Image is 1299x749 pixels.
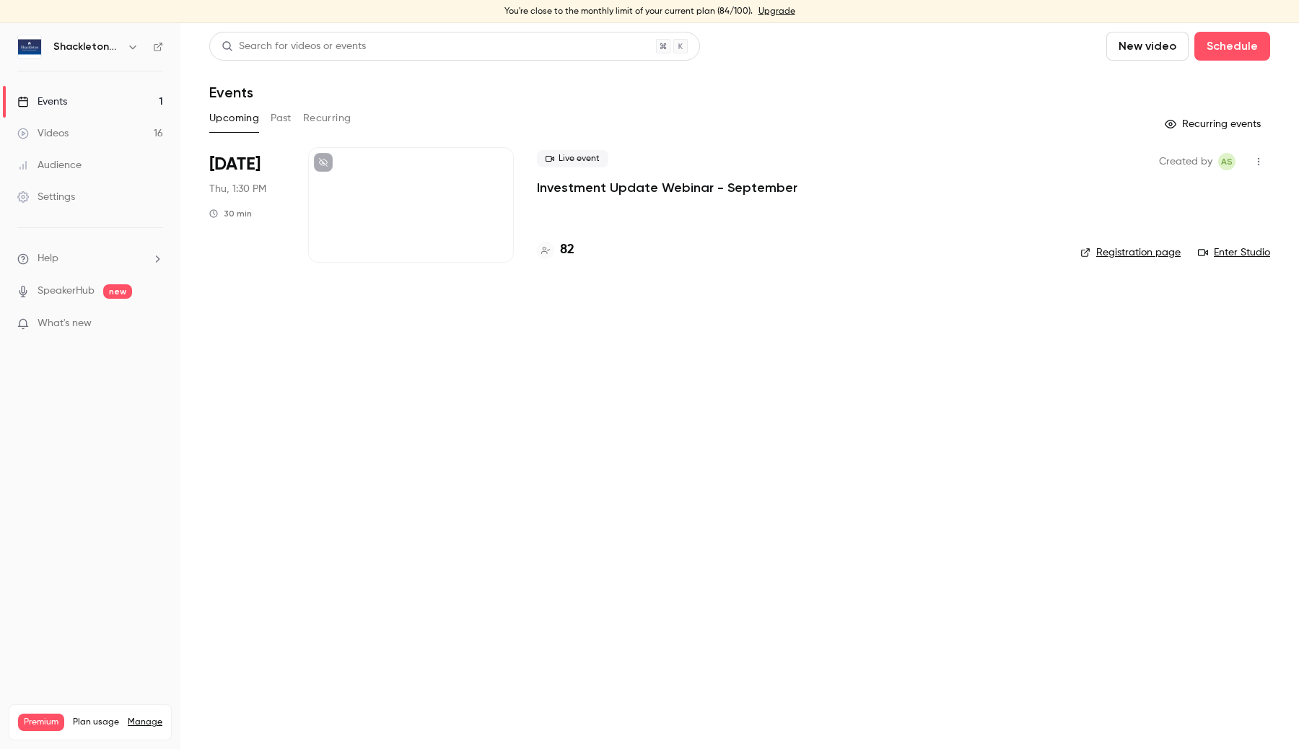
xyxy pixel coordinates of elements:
button: New video [1106,32,1189,61]
span: Live event [537,150,608,167]
span: Help [38,251,58,266]
button: Upcoming [209,107,259,130]
a: Enter Studio [1198,245,1270,260]
button: Recurring [303,107,351,130]
a: Registration page [1080,245,1181,260]
div: Videos [17,126,69,141]
a: SpeakerHub [38,284,95,299]
a: 82 [537,240,574,260]
img: Shackleton Webinars [18,35,41,58]
span: new [103,284,132,299]
span: Created by [1159,153,1212,170]
h4: 82 [560,240,574,260]
div: Sep 18 Thu, 12:30 PM (Europe/London) [209,147,285,263]
li: help-dropdown-opener [17,251,163,266]
div: 30 min [209,208,252,219]
h6: Shackleton Webinars [53,40,121,54]
a: Upgrade [758,6,795,17]
button: Recurring events [1158,113,1270,136]
a: Manage [128,717,162,728]
button: Past [271,107,292,130]
button: Schedule [1194,32,1270,61]
div: Events [17,95,67,109]
div: Settings [17,190,75,204]
a: Investment Update Webinar - September [537,179,797,196]
span: [DATE] [209,153,261,176]
span: Alice Sundell [1218,153,1235,170]
span: AS [1221,153,1233,170]
span: What's new [38,316,92,331]
div: Search for videos or events [222,39,366,54]
span: Premium [18,714,64,731]
h1: Events [209,84,253,101]
span: Thu, 1:30 PM [209,182,266,196]
span: Plan usage [73,717,119,728]
div: Audience [17,158,82,172]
